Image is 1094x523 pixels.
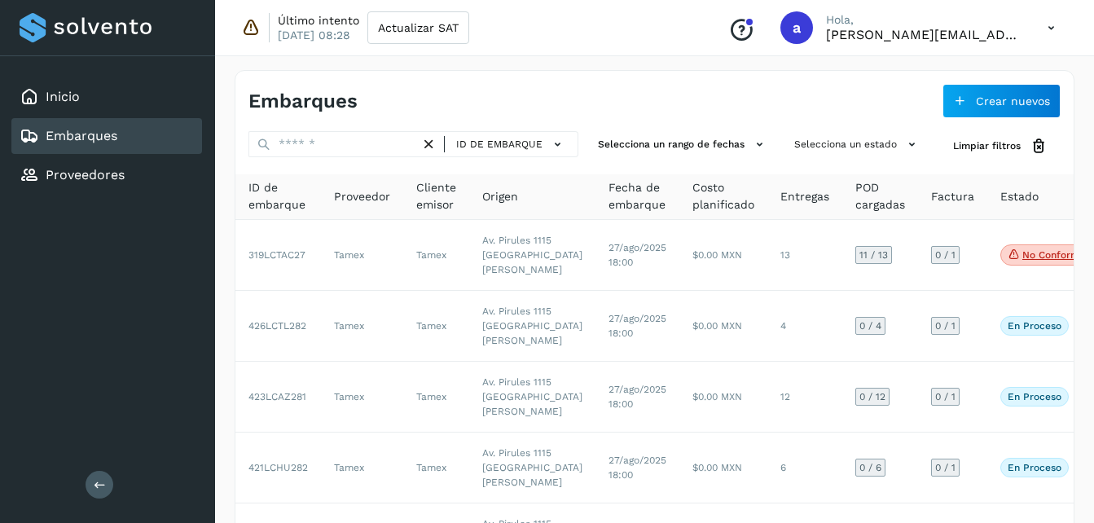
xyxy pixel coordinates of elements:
[1022,249,1085,261] p: No conforme
[248,90,358,113] h4: Embarques
[378,22,459,33] span: Actualizar SAT
[855,179,905,213] span: POD cargadas
[826,27,1022,42] p: abigail.parra@tamex.mx
[679,220,767,291] td: $0.00 MXN
[935,321,956,331] span: 0 / 1
[609,179,666,213] span: Fecha de embarque
[248,391,306,402] span: 423LCAZ281
[469,220,595,291] td: Av. Pirules 1115 [GEOGRAPHIC_DATA][PERSON_NAME]
[46,89,80,104] a: Inicio
[321,220,403,291] td: Tamex
[278,13,359,28] p: Último intento
[248,249,305,261] span: 319LCTAC27
[451,133,571,156] button: ID de embarque
[1000,188,1039,205] span: Estado
[1008,320,1061,332] p: En proceso
[248,179,308,213] span: ID de embarque
[767,220,842,291] td: 13
[248,462,308,473] span: 421LCHU282
[278,28,350,42] p: [DATE] 08:28
[403,291,469,362] td: Tamex
[942,84,1061,118] button: Crear nuevos
[767,362,842,433] td: 12
[609,384,666,410] span: 27/ago/2025 18:00
[767,433,842,503] td: 6
[931,188,974,205] span: Factura
[859,321,881,331] span: 0 / 4
[788,131,927,158] button: Selecciona un estado
[679,362,767,433] td: $0.00 MXN
[591,131,775,158] button: Selecciona un rango de fechas
[403,433,469,503] td: Tamex
[469,362,595,433] td: Av. Pirules 1115 [GEOGRAPHIC_DATA][PERSON_NAME]
[679,291,767,362] td: $0.00 MXN
[826,13,1022,27] p: Hola,
[609,242,666,268] span: 27/ago/2025 18:00
[976,95,1050,107] span: Crear nuevos
[11,118,202,154] div: Embarques
[859,250,888,260] span: 11 / 13
[403,362,469,433] td: Tamex
[456,137,543,152] span: ID de embarque
[692,179,754,213] span: Costo planificado
[935,250,956,260] span: 0 / 1
[334,188,390,205] span: Proveedor
[940,131,1061,161] button: Limpiar filtros
[1008,462,1061,473] p: En proceso
[367,11,469,44] button: Actualizar SAT
[1008,391,1061,402] p: En proceso
[11,157,202,193] div: Proveedores
[321,291,403,362] td: Tamex
[46,167,125,182] a: Proveedores
[780,188,829,205] span: Entregas
[859,392,885,402] span: 0 / 12
[859,463,881,472] span: 0 / 6
[953,138,1021,153] span: Limpiar filtros
[767,291,842,362] td: 4
[935,463,956,472] span: 0 / 1
[416,179,456,213] span: Cliente emisor
[321,362,403,433] td: Tamex
[321,433,403,503] td: Tamex
[46,128,117,143] a: Embarques
[482,188,518,205] span: Origen
[248,320,306,332] span: 426LCTL282
[679,433,767,503] td: $0.00 MXN
[403,220,469,291] td: Tamex
[935,392,956,402] span: 0 / 1
[11,79,202,115] div: Inicio
[469,291,595,362] td: Av. Pirules 1115 [GEOGRAPHIC_DATA][PERSON_NAME]
[609,455,666,481] span: 27/ago/2025 18:00
[469,433,595,503] td: Av. Pirules 1115 [GEOGRAPHIC_DATA][PERSON_NAME]
[609,313,666,339] span: 27/ago/2025 18:00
